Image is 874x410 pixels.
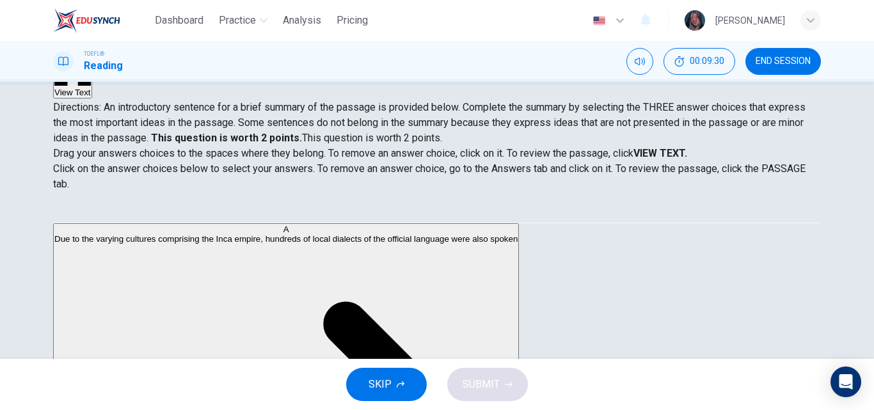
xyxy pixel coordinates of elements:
div: Open Intercom Messenger [830,367,861,397]
div: A [54,225,518,234]
button: Pricing [331,9,373,32]
span: This question is worth 2 points. [302,132,442,144]
button: END SESSION [745,48,821,75]
button: 00:09:30 [663,48,735,75]
span: Pricing [337,13,368,28]
div: Hide [663,48,735,75]
p: Click on the answer choices below to select your answers. To remove an answer choice, go to the A... [53,161,821,192]
span: Analysis [283,13,321,28]
span: 00:09:30 [690,56,724,67]
span: Dashboard [155,13,203,28]
span: Practice [219,13,256,28]
div: Mute [626,48,653,75]
span: END SESSION [756,56,811,67]
button: Dashboard [150,9,209,32]
div: [PERSON_NAME] [715,13,785,28]
button: Practice [214,9,273,32]
div: Choose test type tabs [53,192,821,223]
strong: VIEW TEXT. [633,147,687,159]
span: Directions: An introductory sentence for a brief summary of the passage is provided below. Comple... [53,101,806,144]
a: EduSynch logo [53,8,150,33]
h1: Reading [84,58,123,74]
img: EduSynch logo [53,8,120,33]
button: Analysis [278,9,326,32]
p: Drag your answers choices to the spaces where they belong. To remove an answer choice, click on i... [53,146,821,161]
span: Due to the varying cultures comprising the Inca empire, hundreds of local dialects of the officia... [54,234,518,244]
strong: This question is worth 2 points. [148,132,302,144]
span: SKIP [369,375,392,393]
img: en [591,16,607,26]
span: TOEFL® [84,49,104,58]
button: SKIP [346,368,427,401]
img: Profile picture [685,10,705,31]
